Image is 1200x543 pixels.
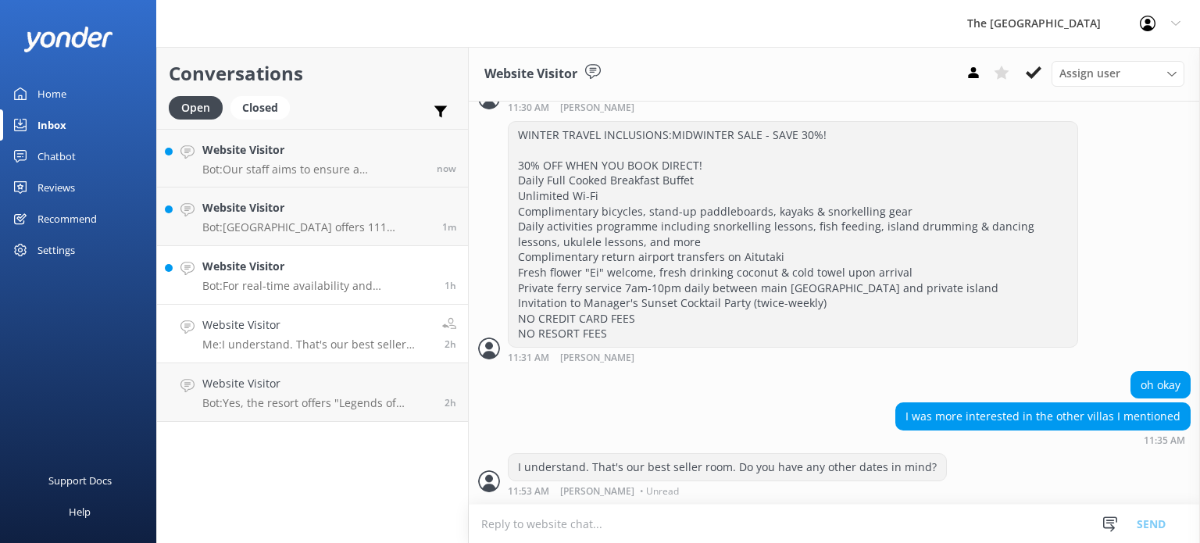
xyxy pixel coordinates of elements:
[445,338,456,351] span: Sep 13 2025 05:53pm (UTC -10:00) Pacific/Honolulu
[169,96,223,120] div: Open
[230,96,290,120] div: Closed
[202,338,430,352] p: Me: I understand. That's our best seller room. Do you have any other dates in mind?
[37,78,66,109] div: Home
[230,98,298,116] a: Closed
[157,246,468,305] a: Website VisitorBot:For real-time availability and accommodation bookings, please visit [URL][DOMA...
[37,172,75,203] div: Reviews
[23,27,113,52] img: yonder-white-logo.png
[169,59,456,88] h2: Conversations
[508,102,935,113] div: Sep 13 2025 05:30pm (UTC -10:00) Pacific/Honolulu
[1059,65,1120,82] span: Assign user
[69,496,91,527] div: Help
[169,98,230,116] a: Open
[442,220,456,234] span: Sep 13 2025 08:16pm (UTC -10:00) Pacific/Honolulu
[202,258,433,275] h4: Website Visitor
[157,363,468,422] a: Website VisitorBot:Yes, the resort offers "Legends of Polynesia" Island Night Umu Feast & Drum Da...
[484,64,577,84] h3: Website Visitor
[445,279,456,292] span: Sep 13 2025 06:32pm (UTC -10:00) Pacific/Honolulu
[508,103,549,113] strong: 11:30 AM
[202,199,430,216] h4: Website Visitor
[560,103,634,113] span: [PERSON_NAME]
[48,465,112,496] div: Support Docs
[895,434,1191,445] div: Sep 13 2025 05:35pm (UTC -10:00) Pacific/Honolulu
[469,505,1200,543] textarea: To enrich screen reader interactions, please activate Accessibility in Grammarly extension settings
[37,203,97,234] div: Recommend
[202,396,433,410] p: Bot: Yes, the resort offers "Legends of Polynesia" Island Night Umu Feast & Drum Dance Show every...
[37,234,75,266] div: Settings
[1144,436,1185,445] strong: 11:35 AM
[508,487,549,496] strong: 11:53 AM
[1131,372,1190,398] div: oh okay
[445,396,456,409] span: Sep 13 2025 05:30pm (UTC -10:00) Pacific/Honolulu
[509,454,946,480] div: I understand. That's our best seller room. Do you have any other dates in mind?
[202,220,430,234] p: Bot: [GEOGRAPHIC_DATA] offers 111 accommodation options, while the [GEOGRAPHIC_DATA] - on the bea...
[157,129,468,188] a: Website VisitorBot:Our staff aims to ensure a comfortable and memorable stay for you. Share posit...
[202,316,430,334] h4: Website Visitor
[37,109,66,141] div: Inbox
[157,188,468,246] a: Website VisitorBot:[GEOGRAPHIC_DATA] offers 111 accommodation options, while the [GEOGRAPHIC_DATA...
[1052,61,1184,86] div: Assign User
[508,352,1078,363] div: Sep 13 2025 05:31pm (UTC -10:00) Pacific/Honolulu
[437,162,456,175] span: Sep 13 2025 08:16pm (UTC -10:00) Pacific/Honolulu
[202,141,425,159] h4: Website Visitor
[896,403,1190,430] div: I was more interested in the other villas I mentioned
[157,305,468,363] a: Website VisitorMe:I understand. That's our best seller room. Do you have any other dates in mind?2h
[509,122,1077,347] div: WINTER TRAVEL INCLUSIONS:MIDWINTER SALE - SAVE 30%! 30% OFF WHEN YOU BOOK DIRECT! Daily Full Cook...
[37,141,76,172] div: Chatbot
[560,487,634,496] span: [PERSON_NAME]
[202,279,433,293] p: Bot: For real-time availability and accommodation bookings, please visit [URL][DOMAIN_NAME].
[560,353,634,363] span: [PERSON_NAME]
[202,163,425,177] p: Bot: Our staff aims to ensure a comfortable and memorable stay for you. Share positive feedback o...
[508,485,947,496] div: Sep 13 2025 05:53pm (UTC -10:00) Pacific/Honolulu
[508,353,549,363] strong: 11:31 AM
[640,487,679,496] span: • Unread
[202,375,433,392] h4: Website Visitor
